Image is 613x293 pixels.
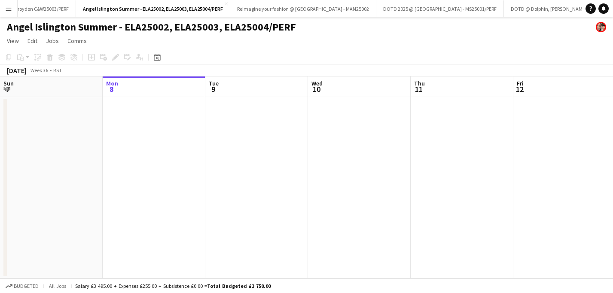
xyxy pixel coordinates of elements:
[105,84,118,94] span: 8
[46,37,59,45] span: Jobs
[7,37,19,45] span: View
[310,84,323,94] span: 10
[28,67,50,73] span: Week 36
[207,84,219,94] span: 9
[207,283,271,289] span: Total Budgeted £3 750.00
[7,66,27,75] div: [DATE]
[24,35,41,46] a: Edit
[517,79,524,87] span: Fri
[311,79,323,87] span: Wed
[3,35,22,46] a: View
[209,79,219,87] span: Tue
[414,79,425,87] span: Thu
[7,21,296,34] h1: Angel Islington Summer - ELA25002, ELA25003, ELA25004/PERF
[106,79,118,87] span: Mon
[53,67,62,73] div: BST
[515,84,524,94] span: 12
[413,84,425,94] span: 11
[75,283,271,289] div: Salary £3 495.00 + Expenses £255.00 + Subsistence £0.00 =
[27,37,37,45] span: Edit
[3,79,14,87] span: Sun
[2,84,14,94] span: 7
[376,0,504,17] button: DOTD 2025 @ [GEOGRAPHIC_DATA] - MS25001/PERF
[47,283,68,289] span: All jobs
[43,35,62,46] a: Jobs
[76,0,230,17] button: Angel Islington Summer - ELA25002, ELA25003, ELA25004/PERF
[596,22,606,32] app-user-avatar: Performer Department
[64,35,90,46] a: Comms
[4,281,40,291] button: Budgeted
[230,0,376,17] button: Reimagine your fashion @ [GEOGRAPHIC_DATA] - MAN25002
[67,37,87,45] span: Comms
[14,283,39,289] span: Budgeted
